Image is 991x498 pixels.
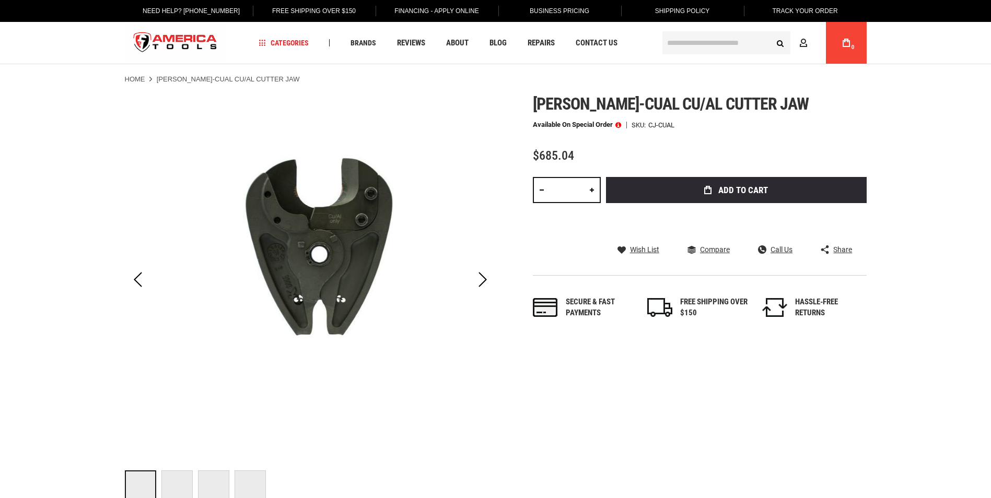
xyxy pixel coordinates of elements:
span: Repairs [528,39,555,47]
span: Add to Cart [718,186,768,195]
span: $685.04 [533,148,574,163]
img: GREENLEE CJ-CUAL CU/AL CUTTER JAW [125,94,496,465]
div: Next [470,94,496,465]
span: 0 [852,44,855,50]
img: returns [762,298,787,317]
a: Reviews [392,36,430,50]
span: Contact Us [576,39,617,47]
span: Call Us [771,246,792,253]
span: Shipping Policy [655,7,710,15]
a: Categories [254,36,313,50]
p: Available on Special Order [533,121,621,128]
span: Blog [489,39,507,47]
span: Brands [351,39,376,46]
span: Categories [259,39,309,46]
a: Blog [485,36,511,50]
a: About [441,36,473,50]
a: Contact Us [571,36,622,50]
div: CJ-CUAL [648,122,674,128]
a: 0 [836,22,856,64]
span: Wish List [630,246,659,253]
img: shipping [647,298,672,317]
span: Share [833,246,852,253]
a: Brands [346,36,381,50]
a: Home [125,75,145,84]
span: [PERSON_NAME]-cual cu/al cutter jaw [533,94,809,114]
img: payments [533,298,558,317]
div: FREE SHIPPING OVER $150 [680,297,748,319]
button: Add to Cart [606,177,867,203]
img: America Tools [125,23,226,63]
a: Wish List [617,245,659,254]
button: Search [771,33,790,53]
strong: [PERSON_NAME]-CUAL CU/AL CUTTER JAW [157,75,300,83]
div: Secure & fast payments [566,297,634,319]
div: Previous [125,94,151,465]
span: Reviews [397,39,425,47]
span: About [446,39,469,47]
strong: SKU [632,122,648,128]
a: store logo [125,23,226,63]
span: Compare [700,246,730,253]
a: Call Us [758,245,792,254]
a: Repairs [523,36,559,50]
div: HASSLE-FREE RETURNS [795,297,863,319]
a: Compare [687,245,730,254]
